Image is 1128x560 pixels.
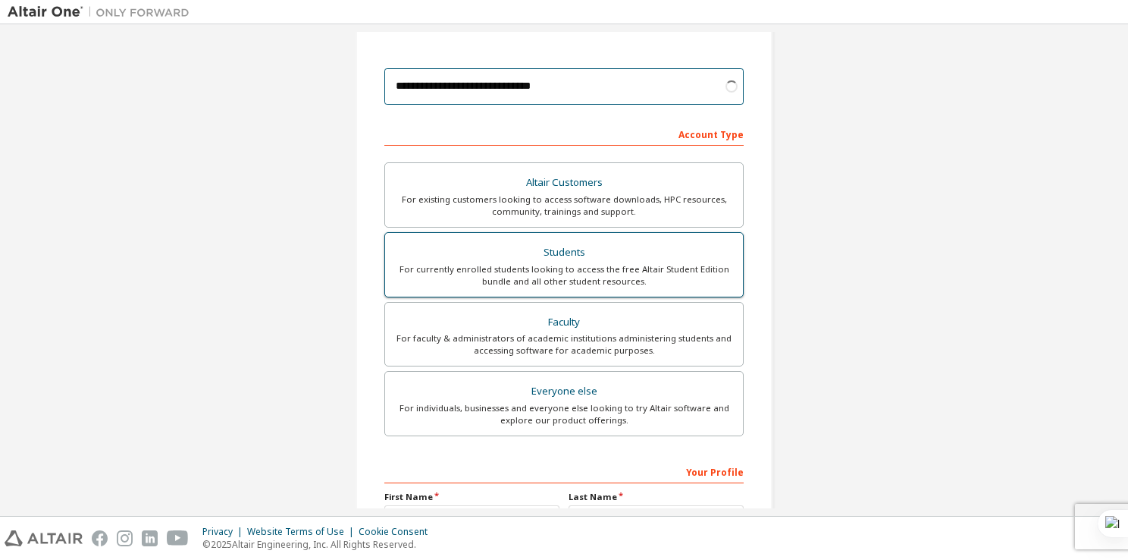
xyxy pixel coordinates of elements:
[92,530,108,546] img: facebook.svg
[167,530,189,546] img: youtube.svg
[394,402,734,426] div: For individuals, businesses and everyone else looking to try Altair software and explore our prod...
[394,332,734,357] div: For faculty & administrators of academic institutions administering students and accessing softwa...
[384,459,744,483] div: Your Profile
[8,5,197,20] img: Altair One
[384,491,559,503] label: First Name
[394,193,734,218] div: For existing customers looking to access software downloads, HPC resources, community, trainings ...
[394,172,734,193] div: Altair Customers
[384,121,744,146] div: Account Type
[202,526,247,538] div: Privacy
[394,312,734,333] div: Faculty
[569,491,744,503] label: Last Name
[394,381,734,402] div: Everyone else
[5,530,83,546] img: altair_logo.svg
[394,263,734,288] div: For currently enrolled students looking to access the free Altair Student Edition bundle and all ...
[142,530,158,546] img: linkedin.svg
[247,526,359,538] div: Website Terms of Use
[394,242,734,263] div: Students
[359,526,437,538] div: Cookie Consent
[117,530,133,546] img: instagram.svg
[202,538,437,551] p: © 2025 Altair Engineering, Inc. All Rights Reserved.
